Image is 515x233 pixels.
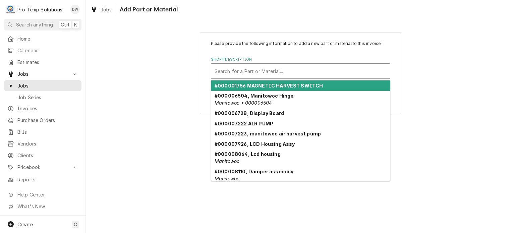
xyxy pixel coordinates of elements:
[4,33,81,44] a: Home
[4,150,81,161] a: Clients
[4,174,81,185] a: Reports
[215,169,293,174] strong: #000008110, Damper assembly
[17,128,78,135] span: Bills
[4,201,81,212] a: Go to What's New
[215,83,323,89] strong: #000001756 MAGNETIC HARVEST SWITCH
[215,151,281,157] strong: #000008064, Lcd housing
[17,47,78,54] span: Calendar
[4,45,81,56] a: Calendar
[17,140,78,147] span: Vendors
[74,21,77,28] span: K
[4,80,81,91] a: Jobs
[17,117,78,124] span: Purchase Orders
[215,110,284,116] strong: #000006728, Display Board
[17,82,78,89] span: Jobs
[17,164,68,171] span: Pricebook
[4,19,81,31] button: Search anythingCtrlK
[200,32,401,114] div: Line Item Create/Update
[4,126,81,137] a: Bills
[17,222,33,227] span: Create
[17,59,78,66] span: Estimates
[74,221,77,228] span: C
[16,21,53,28] span: Search anything
[4,162,81,173] a: Go to Pricebook
[211,41,390,47] p: Please provide the following information to add a new part or material to this invoice:
[4,189,81,200] a: Go to Help Center
[215,131,321,136] strong: #000007223, manitowoc air harvest pump
[215,121,273,126] strong: #000007222 AIR PUMP
[211,41,390,79] div: Line Item Create/Update Form
[4,68,81,79] a: Go to Jobs
[118,5,178,14] span: Add Part or Material
[70,5,80,14] div: Dana Williams's Avatar
[17,105,78,112] span: Invoices
[211,57,390,79] div: Short Description
[215,158,239,164] em: Manitowoc
[211,57,390,62] label: Short Description
[17,191,77,198] span: Help Center
[17,35,78,42] span: Home
[4,115,81,126] a: Purchase Orders
[17,152,78,159] span: Clients
[17,70,68,77] span: Jobs
[215,176,239,181] em: Manitowoc
[6,5,15,14] div: Pro Temp Solutions's Avatar
[215,100,272,106] em: Manitowoc • 000006504
[4,138,81,149] a: Vendors
[88,4,115,15] a: Jobs
[17,94,78,101] span: Job Series
[17,6,62,13] div: Pro Temp Solutions
[4,92,81,103] a: Job Series
[101,6,112,13] span: Jobs
[70,5,80,14] div: DW
[4,57,81,68] a: Estimates
[17,176,78,183] span: Reports
[4,103,81,114] a: Invoices
[215,93,293,99] strong: #000006504, Manitowoc Hinge
[215,141,295,147] strong: #000007926, LCD Housing Assy
[17,203,77,210] span: What's New
[6,5,15,14] div: P
[61,21,69,28] span: Ctrl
